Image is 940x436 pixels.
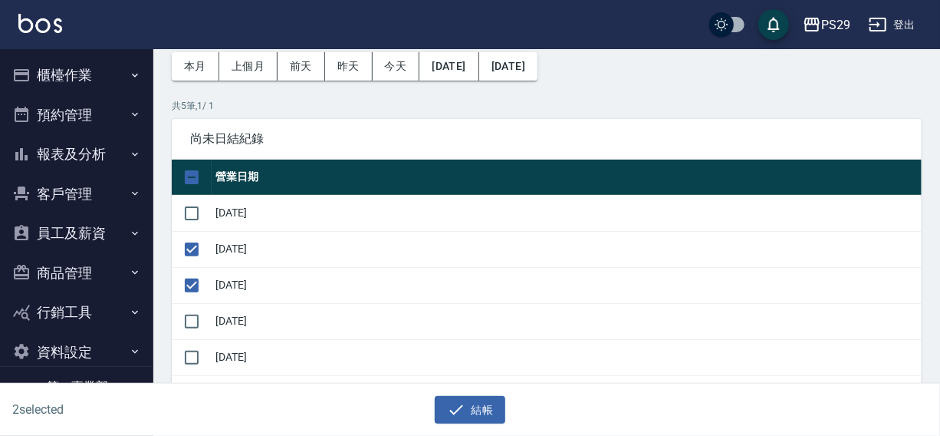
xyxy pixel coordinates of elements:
[47,379,125,410] h5: 第一事業部 (勿刪)
[679,376,715,418] div: 50
[435,396,506,424] button: 結帳
[18,14,62,33] img: Logo
[419,52,478,81] button: [DATE]
[6,174,147,214] button: 客戶管理
[190,131,903,147] span: 尚未日結紀錄
[172,99,922,113] p: 共 5 筆, 1 / 1
[6,332,147,372] button: 資料設定
[212,339,922,375] td: [DATE]
[212,303,922,339] td: [DATE]
[219,52,278,81] button: 上個月
[278,52,325,81] button: 前天
[212,195,922,231] td: [DATE]
[6,253,147,293] button: 商品管理
[6,55,147,95] button: 櫃檯作業
[758,9,789,40] button: save
[863,11,922,39] button: 登出
[373,52,420,81] button: 今天
[6,213,147,253] button: 員工及薪資
[6,292,147,332] button: 行銷工具
[12,400,232,419] h6: 2 selected
[821,15,850,35] div: PS29
[212,231,922,267] td: [DATE]
[797,9,856,41] button: PS29
[212,267,922,303] td: [DATE]
[6,95,147,135] button: 預約管理
[212,160,922,196] th: 營業日期
[172,52,219,81] button: 本月
[6,134,147,174] button: 報表及分析
[325,52,373,81] button: 昨天
[479,52,537,81] button: [DATE]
